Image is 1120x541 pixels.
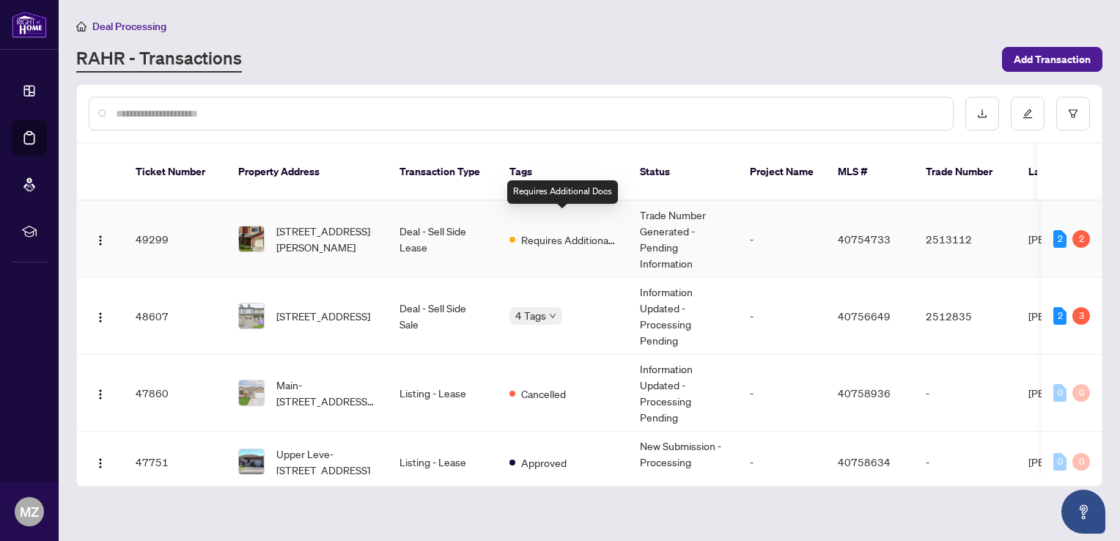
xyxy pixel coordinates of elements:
button: edit [1011,97,1045,130]
td: New Submission - Processing Pending [628,432,738,493]
td: - [914,432,1017,493]
span: download [977,108,987,119]
div: 2 [1053,230,1066,248]
img: logo [12,11,47,38]
div: 3 [1072,307,1090,325]
span: Main-[STREET_ADDRESS][PERSON_NAME] [276,377,376,409]
td: Trade Number Generated - Pending Information [628,201,738,278]
th: Trade Number [914,144,1017,201]
button: Add Transaction [1002,47,1102,72]
button: Logo [89,304,112,328]
div: 2 [1072,230,1090,248]
button: filter [1056,97,1090,130]
img: Logo [95,457,106,469]
img: Logo [95,312,106,323]
td: 47751 [124,432,226,493]
span: Approved [521,454,567,471]
td: 2513112 [914,201,1017,278]
td: 47860 [124,355,226,432]
span: 4 Tags [515,307,546,324]
span: Deal Processing [92,20,166,33]
td: Listing - Lease [388,432,498,493]
div: 0 [1072,453,1090,471]
button: Logo [89,450,112,474]
button: Logo [89,381,112,405]
td: - [738,432,826,493]
td: 49299 [124,201,226,278]
span: [STREET_ADDRESS] [276,308,370,324]
span: Cancelled [521,386,566,402]
img: thumbnail-img [239,303,264,328]
div: 0 [1053,453,1066,471]
img: Logo [95,389,106,400]
td: Deal - Sell Side Sale [388,278,498,355]
div: 2 [1053,307,1066,325]
th: Property Address [226,144,388,201]
th: Tags [498,144,628,201]
th: MLS # [826,144,914,201]
span: down [549,312,556,320]
a: RAHR - Transactions [76,46,242,73]
td: Information Updated - Processing Pending [628,355,738,432]
div: 0 [1072,384,1090,402]
td: 2512835 [914,278,1017,355]
span: Add Transaction [1014,48,1091,71]
th: Transaction Type [388,144,498,201]
img: thumbnail-img [239,449,264,474]
th: Ticket Number [124,144,226,201]
th: Project Name [738,144,826,201]
span: 40754733 [838,232,891,246]
td: 48607 [124,278,226,355]
span: 40756649 [838,309,891,323]
button: Open asap [1061,490,1105,534]
td: Deal - Sell Side Lease [388,201,498,278]
span: Upper Leve-[STREET_ADDRESS] [276,446,376,478]
span: 40758936 [838,386,891,400]
span: MZ [20,501,39,522]
img: thumbnail-img [239,227,264,251]
td: Listing - Lease [388,355,498,432]
img: thumbnail-img [239,380,264,405]
td: Information Updated - Processing Pending [628,278,738,355]
td: - [738,355,826,432]
td: - [914,355,1017,432]
th: Status [628,144,738,201]
div: 0 [1053,384,1066,402]
div: Requires Additional Docs [507,180,618,204]
td: - [738,278,826,355]
span: 40758634 [838,455,891,468]
span: [STREET_ADDRESS][PERSON_NAME] [276,223,376,255]
button: download [965,97,999,130]
button: Logo [89,227,112,251]
span: home [76,21,86,32]
span: Requires Additional Docs [521,232,616,248]
img: Logo [95,235,106,246]
td: - [738,201,826,278]
span: filter [1068,108,1078,119]
span: edit [1023,108,1033,119]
